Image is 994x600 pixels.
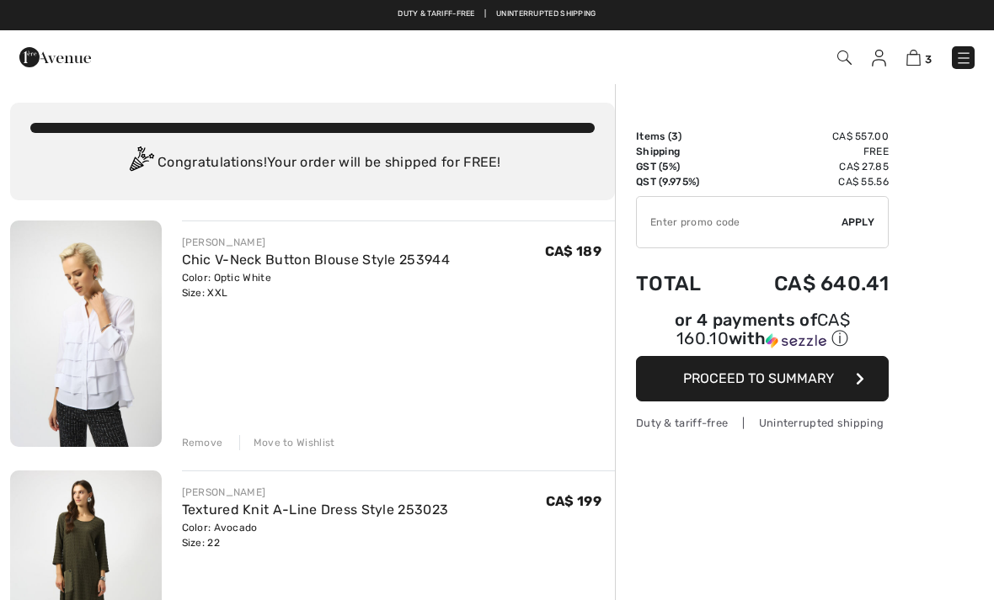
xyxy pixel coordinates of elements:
[182,485,449,500] div: [PERSON_NAME]
[671,130,678,142] span: 3
[182,520,449,550] div: Color: Avocado Size: 22
[636,312,889,356] div: or 4 payments ofCA$ 160.10withSezzle Click to learn more about Sezzle
[636,159,728,174] td: GST (5%)
[728,159,889,174] td: CA$ 27.85
[636,356,889,401] button: Proceed to Summary
[182,502,449,518] a: Textured Knit A-Line Dress Style 253023
[728,144,889,159] td: Free
[182,435,223,450] div: Remove
[683,370,834,386] span: Proceed to Summary
[728,174,889,189] td: CA$ 55.56
[636,415,889,431] div: Duty & tariff-free | Uninterrupted shipping
[182,235,450,250] div: [PERSON_NAME]
[728,255,889,312] td: CA$ 640.41
[872,50,886,66] img: My Info
[676,310,850,348] span: CA$ 160.10
[10,220,162,447] img: Chic V-Neck Button Blouse Style 253944
[906,50,921,66] img: Shopping Bag
[636,174,728,189] td: QST (9.975%)
[19,40,91,74] img: 1ère Avenue
[636,312,889,350] div: or 4 payments of with
[546,493,601,509] span: CA$ 199
[837,50,852,65] img: Search
[636,255,728,312] td: Total
[925,53,932,66] span: 3
[728,129,889,144] td: CA$ 557.00
[124,146,158,180] img: Congratulation2.svg
[636,129,728,144] td: Items ( )
[30,146,595,180] div: Congratulations! Your order will be shipped for FREE!
[842,215,875,230] span: Apply
[906,47,932,67] a: 3
[636,144,728,159] td: Shipping
[766,333,826,348] img: Sezzle
[955,50,972,66] img: Menu
[182,252,450,268] a: Chic V-Neck Button Blouse Style 253944
[239,435,335,450] div: Move to Wishlist
[182,270,450,300] div: Color: Optic White Size: XXL
[545,243,601,259] span: CA$ 189
[19,48,91,64] a: 1ère Avenue
[637,197,842,247] input: Promo code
